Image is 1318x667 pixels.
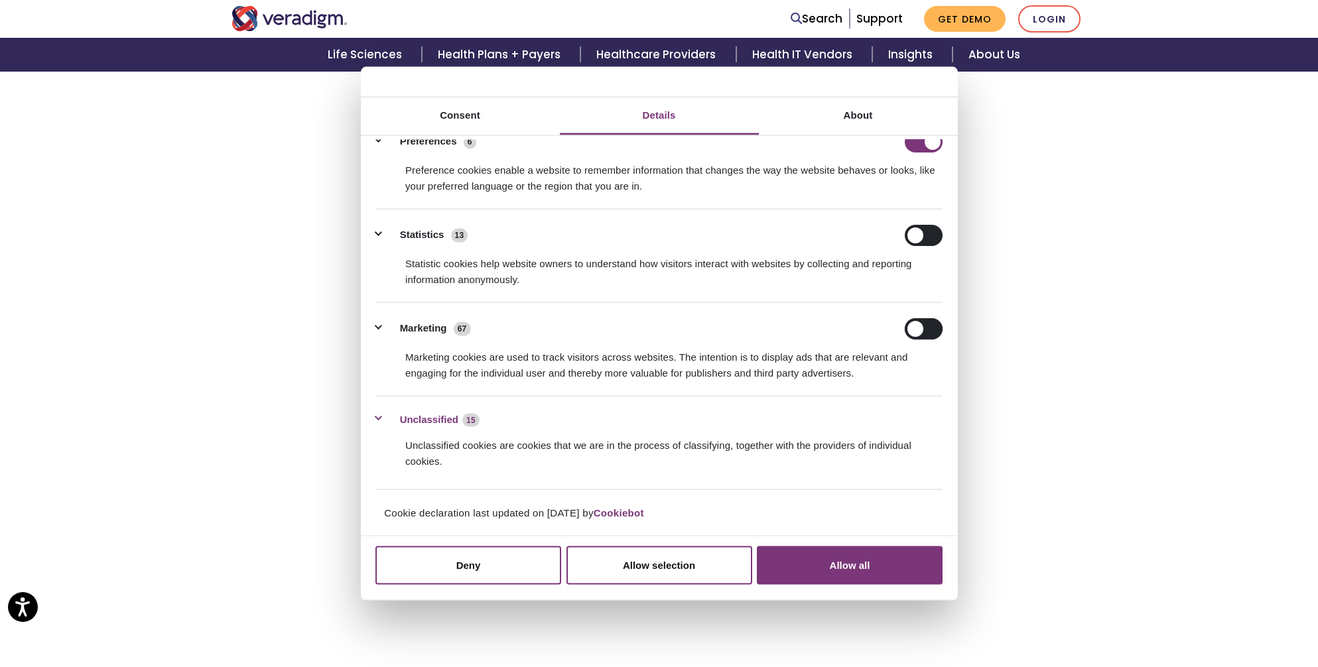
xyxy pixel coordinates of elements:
button: Unclassified (15) [375,411,488,428]
button: Deny [375,546,561,585]
a: Life Sciences [312,38,422,72]
button: Allow all [757,546,943,585]
a: Login [1018,5,1081,32]
div: Marketing cookies are used to track visitors across websites. The intention is to display ads tha... [375,339,943,381]
button: Marketing (67) [375,318,479,339]
a: Support [856,11,903,27]
a: Cookiebot [594,507,644,518]
a: Healthcare Providers [580,38,736,72]
div: Cookie declaration last updated on [DATE] by [364,505,954,532]
button: Preferences (6) [375,131,484,152]
a: Search [791,10,842,28]
label: Statistics [400,227,444,243]
a: Consent [361,97,560,135]
a: About Us [953,38,1036,72]
div: Unclassified cookies are cookies that we are in the process of classifying, together with the pro... [375,428,943,469]
iframe: Drift Chat Widget [1252,601,1302,651]
div: Preference cookies enable a website to remember information that changes the way the website beha... [375,152,943,194]
a: Insights [872,38,953,72]
a: Get Demo [924,6,1006,32]
a: Details [560,97,759,135]
img: Veradigm logo [231,6,348,31]
a: Health Plans + Payers [422,38,580,72]
div: Statistic cookies help website owners to understand how visitors interact with websites by collec... [375,245,943,287]
label: Marketing [400,321,447,336]
a: Health IT Vendors [736,38,872,72]
button: Statistics (13) [375,224,476,245]
a: About [759,97,958,135]
label: Preferences [400,134,457,149]
button: Allow selection [566,546,752,585]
